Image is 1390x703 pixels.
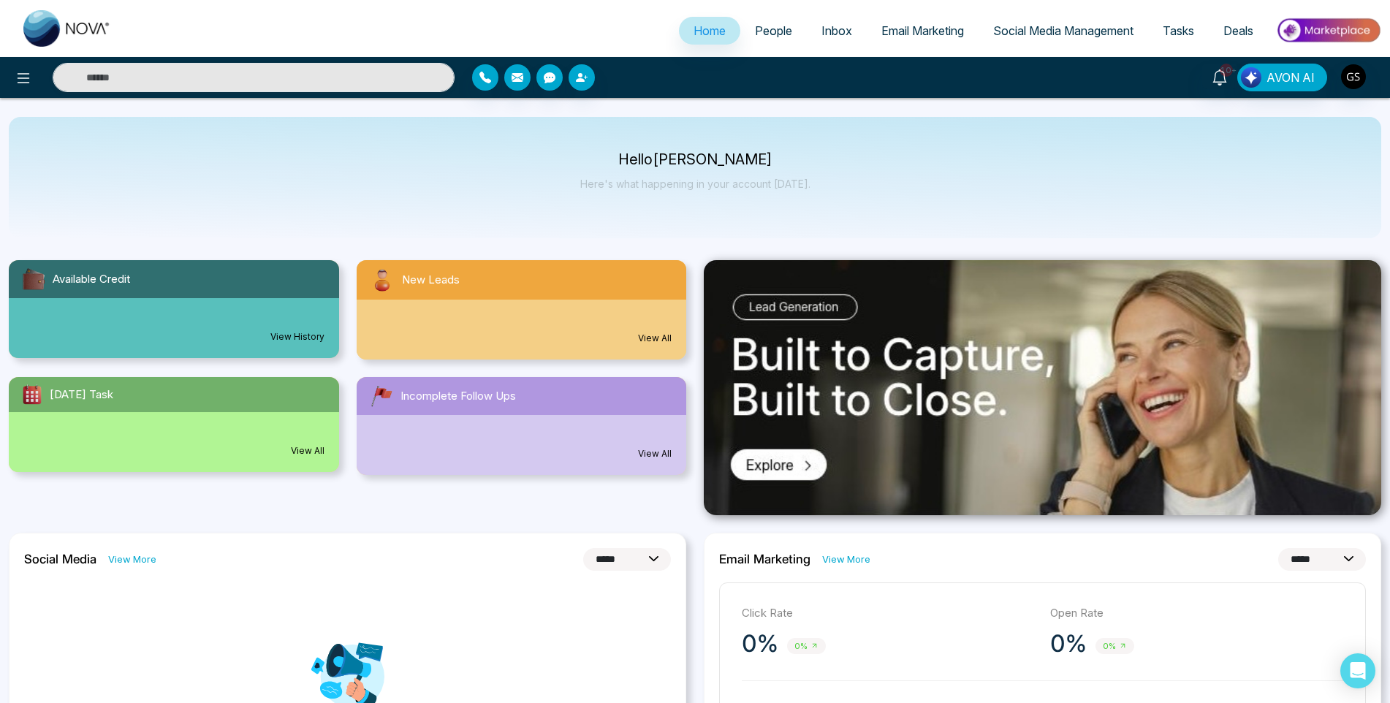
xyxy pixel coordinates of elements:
img: User Avatar [1341,64,1366,89]
h2: Social Media [24,552,96,566]
a: View All [638,447,672,460]
img: Market-place.gif [1275,14,1381,47]
a: View More [822,552,870,566]
img: todayTask.svg [20,383,44,406]
a: 10+ [1202,64,1237,89]
span: [DATE] Task [50,387,113,403]
a: View All [291,444,324,457]
span: Incomplete Follow Ups [400,388,516,405]
p: 0% [742,629,778,658]
span: Email Marketing [881,23,964,38]
a: People [740,17,807,45]
a: Incomplete Follow UpsView All [348,377,696,475]
p: Open Rate [1050,605,1344,622]
a: Tasks [1148,17,1209,45]
img: availableCredit.svg [20,266,47,292]
span: AVON AI [1266,69,1315,86]
a: View More [108,552,156,566]
a: Social Media Management [979,17,1148,45]
div: Open Intercom Messenger [1340,653,1375,688]
h2: Email Marketing [719,552,810,566]
span: Deals [1223,23,1253,38]
span: Available Credit [53,271,130,288]
a: Deals [1209,17,1268,45]
p: 0% [1050,629,1087,658]
a: Home [679,17,740,45]
button: AVON AI [1237,64,1327,91]
a: New LeadsView All [348,260,696,360]
p: Here's what happening in your account [DATE]. [580,178,810,190]
span: 10+ [1220,64,1233,77]
a: Inbox [807,17,867,45]
img: newLeads.svg [368,266,396,294]
a: Email Marketing [867,17,979,45]
span: 0% [787,638,826,655]
span: New Leads [402,272,460,289]
span: Home [694,23,726,38]
span: Inbox [821,23,852,38]
a: View All [638,332,672,345]
img: Nova CRM Logo [23,10,111,47]
span: Social Media Management [993,23,1133,38]
a: View History [270,330,324,343]
span: 0% [1095,638,1134,655]
p: Hello [PERSON_NAME] [580,153,810,166]
img: Lead Flow [1241,67,1261,88]
span: People [755,23,792,38]
img: . [704,260,1381,515]
span: Tasks [1163,23,1194,38]
p: Click Rate [742,605,1036,622]
img: followUps.svg [368,383,395,409]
